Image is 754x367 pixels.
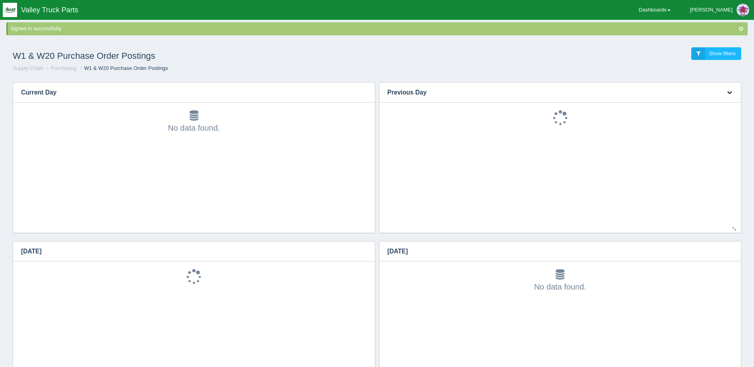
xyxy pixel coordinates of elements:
[737,4,749,16] img: Profile Picture
[21,6,78,14] span: Valley Truck Parts
[380,241,729,261] h3: [DATE]
[13,65,43,71] a: Supply Chain
[13,241,363,261] h3: [DATE]
[690,2,733,18] div: [PERSON_NAME]
[13,83,363,102] h3: Current Day
[388,269,733,292] div: No data found.
[380,83,717,102] h3: Previous Day
[21,110,367,133] div: No data found.
[3,3,17,17] img: q1blfpkbivjhsugxdrfq.png
[709,50,736,56] span: Show filters
[13,47,377,65] h1: W1 & W20 Purchase Order Postings
[51,65,77,71] a: Purchasing
[691,47,741,60] a: Show filters
[78,65,168,72] li: W1 & W20 Purchase Order Postings
[10,25,746,33] div: Signed in successfully.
